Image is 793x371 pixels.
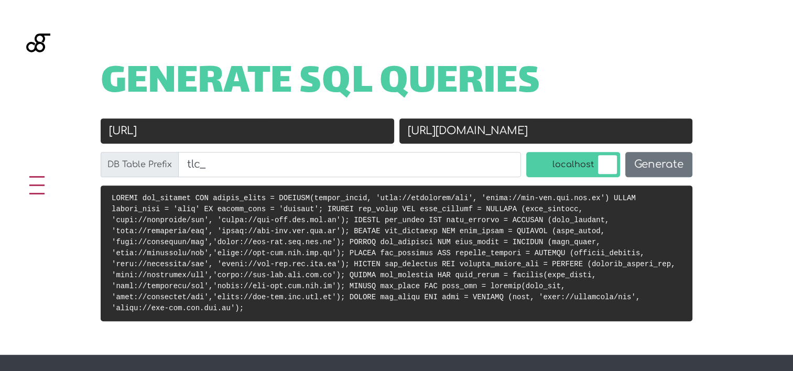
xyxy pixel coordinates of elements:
span: Generate SQL Queries [101,67,540,100]
label: DB Table Prefix [101,152,179,177]
input: Old URL [101,118,394,144]
label: localhost [526,152,620,177]
code: LOREMI dol_sitamet CON adipis_elits = DOEIUSM(tempor_incid, 'utla://etdolorem/ali', 'enima://min-... [112,194,675,312]
img: Blackgate [26,34,50,112]
input: wp_ [178,152,521,177]
button: Generate [625,152,692,177]
input: New URL [399,118,693,144]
